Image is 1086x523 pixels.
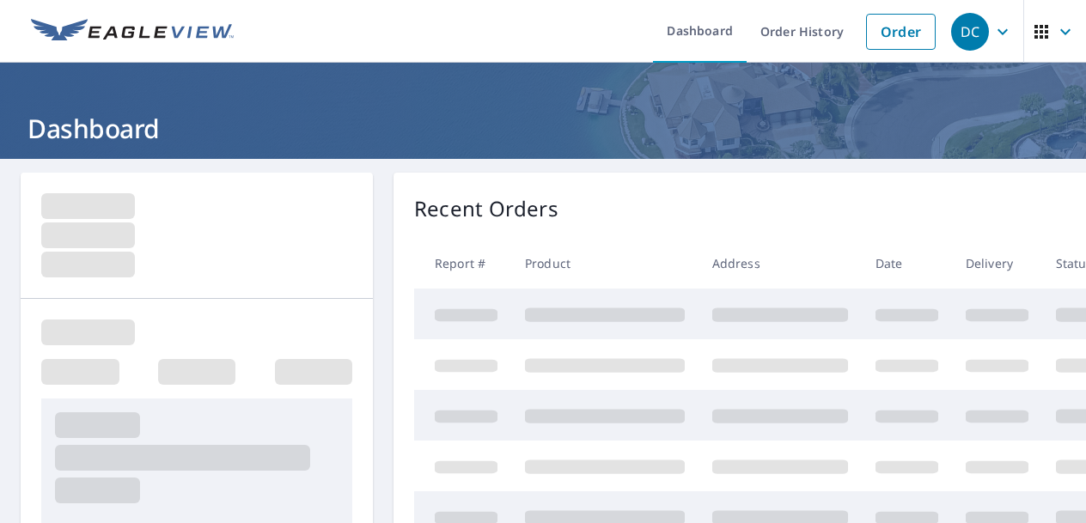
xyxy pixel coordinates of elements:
th: Delivery [952,238,1042,289]
div: DC [951,13,989,51]
th: Date [862,238,952,289]
h1: Dashboard [21,111,1065,146]
th: Address [699,238,862,289]
th: Product [511,238,699,289]
p: Recent Orders [414,193,558,224]
th: Report # [414,238,511,289]
a: Order [866,14,936,50]
img: EV Logo [31,19,234,45]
